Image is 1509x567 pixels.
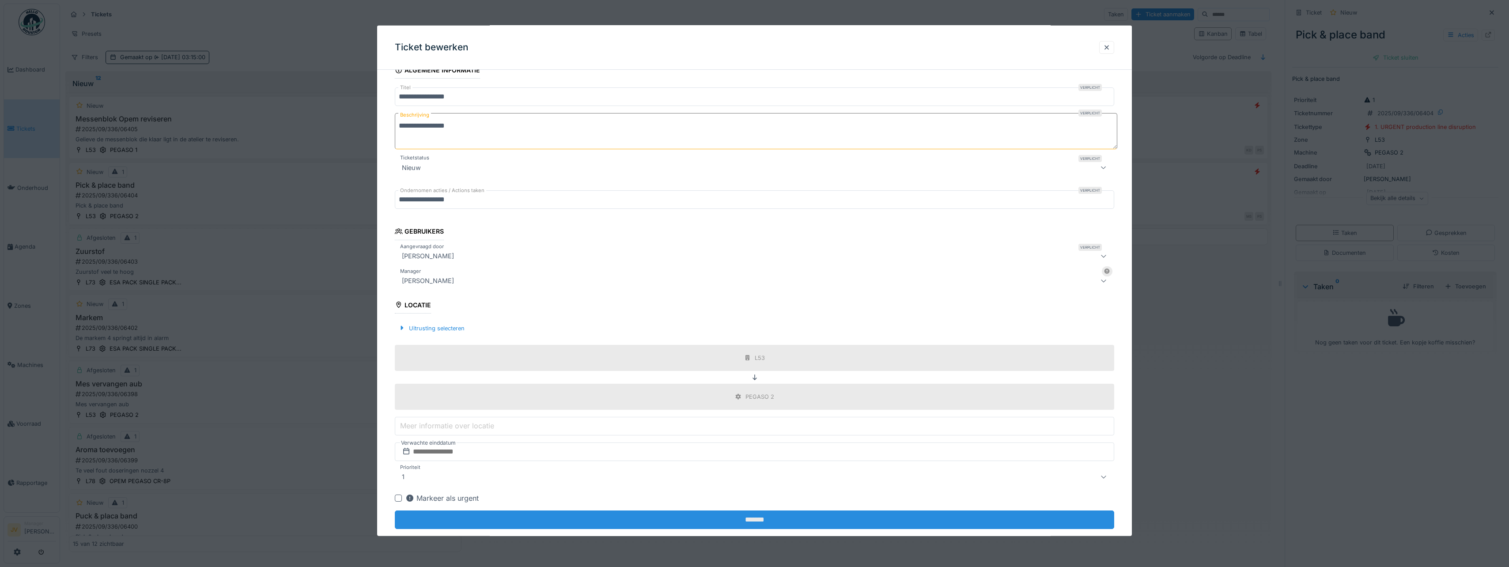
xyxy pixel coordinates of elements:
div: Locatie [395,298,431,313]
div: Markeer als urgent [405,493,479,503]
div: Verplicht [1078,187,1102,194]
div: Verplicht [1078,84,1102,91]
div: 1 [398,472,408,482]
div: Verplicht [1078,243,1102,250]
label: Ticketstatus [398,154,431,162]
div: L53 [755,354,765,362]
label: Verwachte einddatum [400,438,457,448]
div: [PERSON_NAME] [398,275,458,286]
label: Manager [398,267,423,275]
div: Algemene informatie [395,64,480,79]
div: PEGASO 2 [745,393,774,401]
div: Verplicht [1078,110,1102,117]
label: Meer informatie over locatie [398,420,496,431]
div: Nieuw [398,162,424,173]
label: Aangevraagd door [398,242,446,250]
div: Verplicht [1078,155,1102,162]
div: Gebruikers [395,225,444,240]
div: Uitrusting selecteren [395,322,468,334]
div: [PERSON_NAME] [398,250,458,261]
label: Titel [398,84,412,91]
label: Ondernomen acties / Actions taken [398,187,486,194]
label: Prioriteit [398,464,422,471]
h3: Ticket bewerken [395,42,469,53]
label: Beschrijving [398,110,431,121]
